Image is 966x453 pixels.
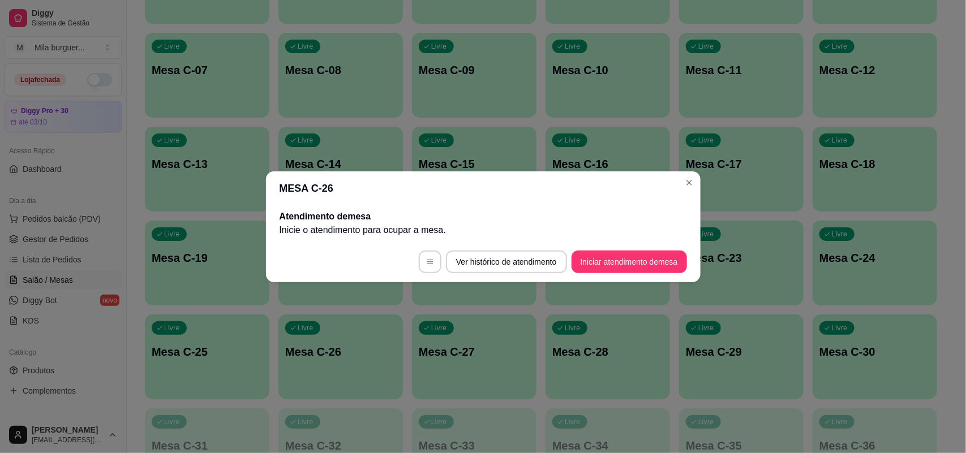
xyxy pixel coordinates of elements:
header: MESA C-26 [266,171,701,205]
button: Iniciar atendimento demesa [572,251,687,273]
h2: Atendimento de mesa [280,210,687,223]
button: Ver histórico de atendimento [446,251,566,273]
button: Close [680,174,698,192]
p: Inicie o atendimento para ocupar a mesa . [280,223,687,237]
